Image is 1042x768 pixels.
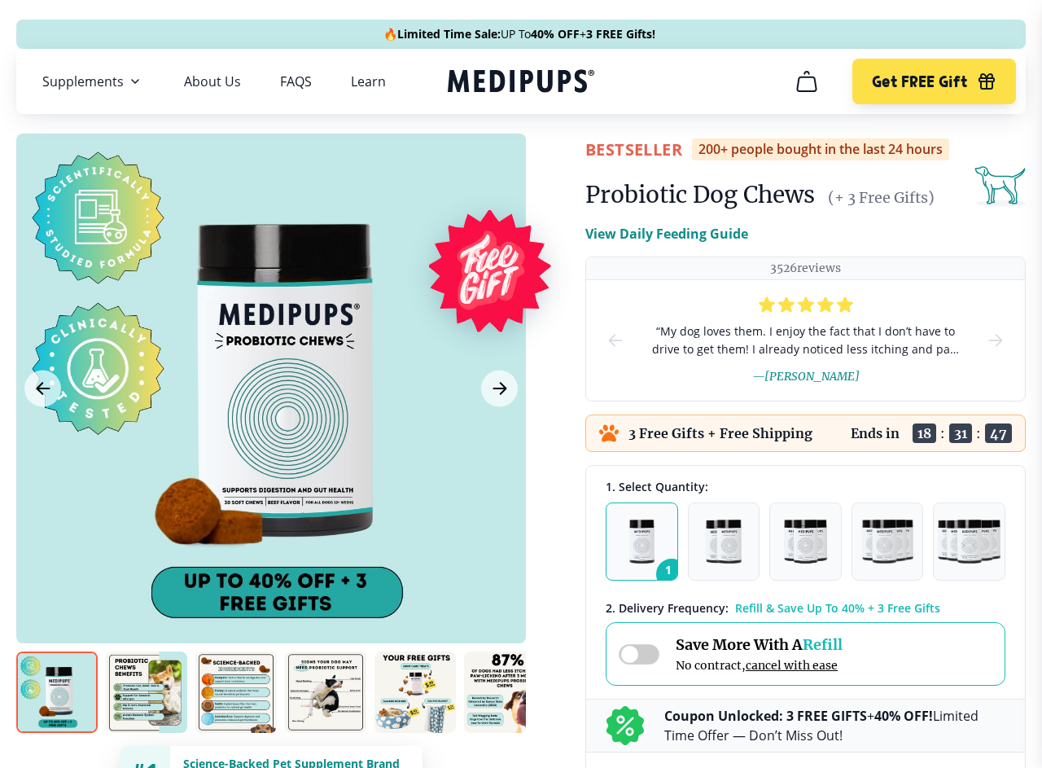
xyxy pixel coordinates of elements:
[383,26,655,42] span: 🔥 UP To +
[606,502,678,581] button: 1
[803,635,843,654] span: Refill
[606,280,625,401] button: prev-slide
[195,652,277,733] img: Probiotic Dog Chews | Natural Dog Supplements
[656,559,687,590] span: 1
[986,280,1005,401] button: next-slide
[374,652,456,733] img: Probiotic Dog Chews | Natural Dog Supplements
[752,369,860,384] span: — [PERSON_NAME]
[851,425,900,441] p: Ends in
[280,73,312,90] a: FAQS
[787,62,826,101] button: cart
[862,520,913,564] img: Pack of 4 - Natural Dog Supplements
[42,72,145,91] button: Supplements
[676,658,843,673] span: No contract,
[985,423,1012,443] span: 47
[585,224,748,244] p: View Daily Feeding Guide
[184,73,241,90] a: About Us
[913,423,936,443] span: 18
[940,425,945,441] span: :
[770,261,841,276] p: 3526 reviews
[676,635,843,654] span: Save More With A
[285,652,366,733] img: Probiotic Dog Chews | Natural Dog Supplements
[24,371,61,407] button: Previous Image
[735,600,940,616] span: Refill & Save Up To 40% + 3 Free Gifts
[872,72,967,91] span: Get FREE Gift
[464,652,545,733] img: Probiotic Dog Chews | Natural Dog Supplements
[949,423,972,443] span: 31
[692,138,949,160] div: 200+ people bought in the last 24 hours
[585,180,815,209] h1: Probiotic Dog Chews
[481,371,518,407] button: Next Image
[606,600,729,616] span: 2 . Delivery Frequency:
[664,707,867,725] b: Coupon Unlocked: 3 FREE GIFTS
[874,707,933,725] b: 40% OFF!
[106,652,187,733] img: Probiotic Dog Chews | Natural Dog Supplements
[585,138,682,160] span: BestSeller
[746,658,838,673] span: cancel with ease
[42,73,124,90] span: Supplements
[976,425,981,441] span: :
[664,706,1005,745] p: + Limited Time Offer — Don’t Miss Out!
[629,520,655,564] img: Pack of 1 - Natural Dog Supplements
[651,323,960,358] span: “ My dog loves them. I enjoy the fact that I don’t have to drive to get them! I already noticed l...
[16,652,98,733] img: Probiotic Dog Chews | Natural Dog Supplements
[852,59,1016,104] button: Get FREE Gift
[828,188,935,207] span: (+ 3 Free Gifts)
[351,73,386,90] a: Learn
[628,425,812,441] p: 3 Free Gifts + Free Shipping
[706,520,742,564] img: Pack of 2 - Natural Dog Supplements
[448,66,594,99] a: Medipups
[938,520,1000,564] img: Pack of 5 - Natural Dog Supplements
[784,520,828,564] img: Pack of 3 - Natural Dog Supplements
[606,479,1005,494] div: 1. Select Quantity:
